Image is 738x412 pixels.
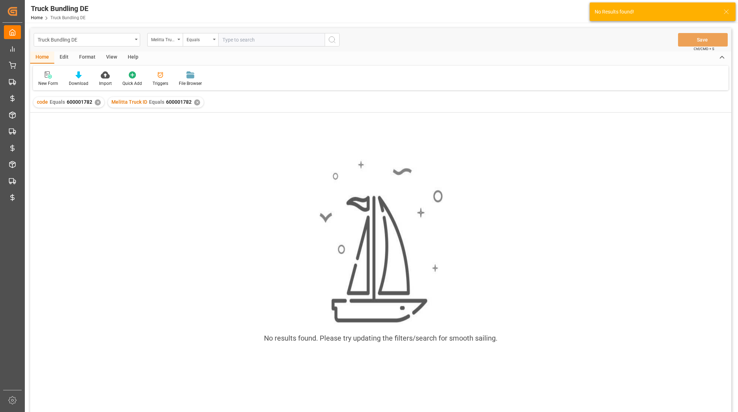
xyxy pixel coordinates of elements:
[30,51,54,64] div: Home
[67,99,92,105] span: 600001782
[54,51,74,64] div: Edit
[74,51,101,64] div: Format
[38,80,58,87] div: New Form
[50,99,65,105] span: Equals
[31,15,43,20] a: Home
[678,33,728,47] button: Save
[38,35,132,44] div: Truck Bundling DE
[325,33,340,47] button: search button
[31,3,88,14] div: Truck Bundling DE
[183,33,218,47] button: open menu
[122,51,144,64] div: Help
[101,51,122,64] div: View
[153,80,168,87] div: Triggers
[122,80,142,87] div: Quick Add
[95,99,101,105] div: ✕
[149,99,164,105] span: Equals
[694,46,714,51] span: Ctrl/CMD + S
[187,35,211,43] div: Equals
[179,80,202,87] div: File Browser
[218,33,325,47] input: Type to search
[595,8,717,16] div: No Results found!
[319,159,443,324] img: smooth_sailing.jpeg
[264,333,497,343] div: No results found. Please try updating the filters/search for smooth sailing.
[99,80,112,87] div: Import
[111,99,147,105] span: Melitta Truck ID
[34,33,140,47] button: open menu
[147,33,183,47] button: open menu
[37,99,48,105] span: code
[69,80,88,87] div: Download
[151,35,175,43] div: Melitta Truck ID
[194,99,200,105] div: ✕
[166,99,192,105] span: 600001782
